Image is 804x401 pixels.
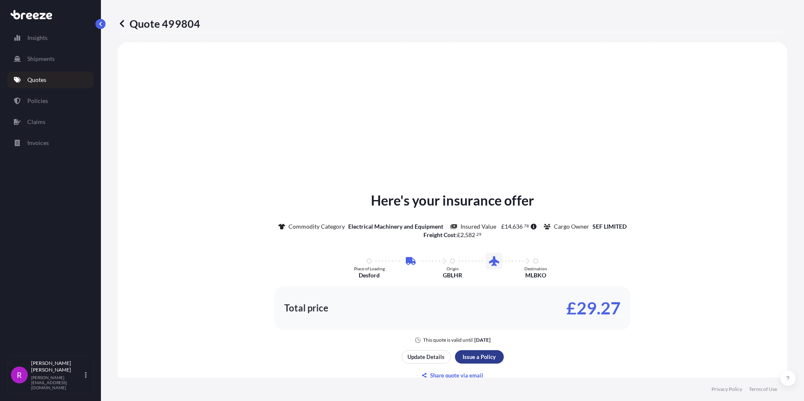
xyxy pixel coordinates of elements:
[592,222,627,231] p: SEF LIMITED
[465,232,475,238] span: 582
[27,55,55,63] p: Shipments
[423,337,473,343] p: This quote is valid until
[407,353,444,361] p: Update Details
[7,50,94,67] a: Shipments
[455,350,504,364] button: Issue a Policy
[354,266,385,271] p: Place of Loading
[474,337,491,343] p: [DATE]
[505,224,511,230] span: 14
[460,222,496,231] p: Insured Value
[463,353,496,361] p: Issue a Policy
[27,139,49,147] p: Invoices
[711,386,742,393] a: Privacy Policy
[371,190,534,211] p: Here's your insurance offer
[457,232,460,238] span: £
[524,224,529,227] span: 78
[524,266,547,271] p: Destination
[402,350,451,364] button: Update Details
[464,232,465,238] span: ,
[525,271,546,280] p: MLBKO
[402,369,504,382] button: Share quote via email
[17,371,22,379] span: R
[460,232,464,238] span: 2
[7,71,94,88] a: Quotes
[443,271,462,280] p: GBLHR
[554,222,589,231] p: Cargo Owner
[348,222,443,231] p: Electrical Machinery and Equipment
[447,266,459,271] p: Origin
[749,386,777,393] a: Terms of Use
[284,304,328,312] p: Total price
[511,224,513,230] span: ,
[7,135,94,151] a: Invoices
[7,92,94,109] a: Policies
[523,224,524,227] span: .
[31,360,83,373] p: [PERSON_NAME] [PERSON_NAME]
[7,29,94,46] a: Insights
[430,371,483,380] p: Share quote via email
[118,17,200,30] p: Quote 499804
[7,113,94,130] a: Claims
[423,231,482,239] p: :
[288,222,345,231] p: Commodity Category
[566,301,621,315] p: £29.27
[476,233,481,236] span: 29
[31,375,83,390] p: [PERSON_NAME][EMAIL_ADDRESS][DOMAIN_NAME]
[27,118,45,126] p: Claims
[27,76,46,84] p: Quotes
[27,97,48,105] p: Policies
[501,224,505,230] span: £
[359,271,380,280] p: Desford
[27,34,48,42] p: Insights
[476,233,476,236] span: .
[423,231,455,238] b: Freight Cost
[513,224,523,230] span: 636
